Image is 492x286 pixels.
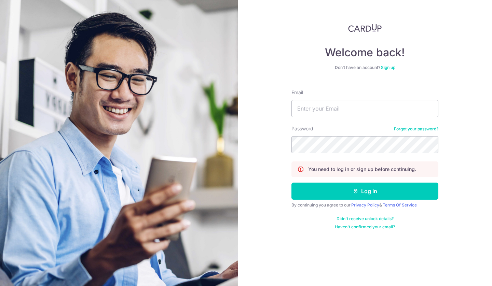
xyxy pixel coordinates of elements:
[308,166,416,173] p: You need to log in or sign up before continuing.
[291,202,438,208] div: By continuing you agree to our &
[394,126,438,132] a: Forgot your password?
[335,224,395,230] a: Haven't confirmed your email?
[291,125,313,132] label: Password
[348,24,382,32] img: CardUp Logo
[291,89,303,96] label: Email
[291,100,438,117] input: Enter your Email
[337,216,394,221] a: Didn't receive unlock details?
[291,65,438,70] div: Don’t have an account?
[351,202,379,208] a: Privacy Policy
[381,65,395,70] a: Sign up
[291,46,438,59] h4: Welcome back!
[383,202,417,208] a: Terms Of Service
[291,183,438,200] button: Log in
